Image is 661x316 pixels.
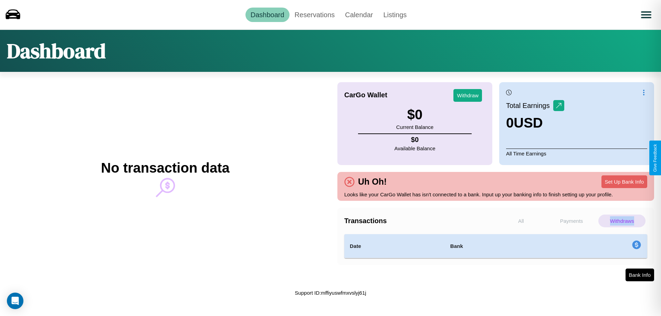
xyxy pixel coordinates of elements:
[653,144,658,172] div: Give Feedback
[395,144,436,153] p: Available Balance
[7,293,23,309] div: Open Intercom Messenger
[548,215,595,227] p: Payments
[453,89,482,102] button: Withdraw
[598,215,646,227] p: Withdraws
[396,122,433,132] p: Current Balance
[601,175,647,188] button: Set Up Bank Info
[344,91,387,99] h4: CarGo Wallet
[497,215,545,227] p: All
[340,8,378,22] a: Calendar
[355,177,390,187] h4: Uh Oh!
[450,242,546,250] h4: Bank
[290,8,340,22] a: Reservations
[295,288,366,297] p: Support ID: mffiyuswfmxvslyj61j
[506,99,553,112] p: Total Earnings
[7,37,106,65] h1: Dashboard
[626,269,654,281] button: Bank Info
[344,190,647,199] p: Looks like your CarGo Wallet has isn't connected to a bank. Input up your banking info to finish ...
[395,136,436,144] h4: $ 0
[378,8,412,22] a: Listings
[344,217,496,225] h4: Transactions
[101,160,229,176] h2: No transaction data
[344,234,647,258] table: simple table
[245,8,290,22] a: Dashboard
[396,107,433,122] h3: $ 0
[506,115,564,131] h3: 0 USD
[350,242,439,250] h4: Date
[637,5,656,24] button: Open menu
[506,149,647,158] p: All Time Earnings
